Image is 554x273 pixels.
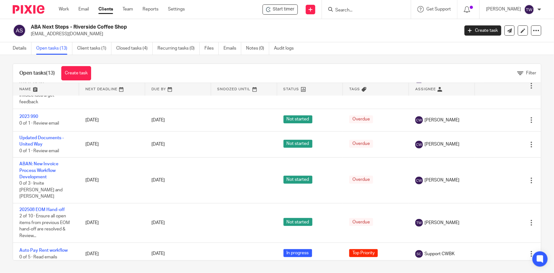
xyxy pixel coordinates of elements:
[19,149,59,153] span: 0 of 1 · Review email
[284,218,312,226] span: Not started
[19,162,58,179] a: ABAN: New Invoice Process Workflow Development
[59,6,69,12] a: Work
[526,71,536,75] span: Filter
[19,136,64,147] a: Updated Documents - United Way
[284,140,312,148] span: Not started
[424,117,459,123] span: [PERSON_NAME]
[151,118,165,122] span: [DATE]
[168,6,185,12] a: Settings
[284,87,299,91] span: Status
[19,70,55,77] h1: Open tasks
[224,42,241,55] a: Emails
[349,249,378,257] span: Top Priority
[151,178,165,183] span: [DATE]
[415,116,423,124] img: svg%3E
[284,115,312,123] span: Not started
[349,176,373,184] span: Overdue
[151,252,165,256] span: [DATE]
[13,5,44,14] img: Pixie
[349,140,373,148] span: Overdue
[263,4,298,15] div: ABA Next Steps - Riverside Coffee Shop
[151,142,165,147] span: [DATE]
[424,177,459,183] span: [PERSON_NAME]
[246,42,269,55] a: Notes (0)
[349,115,373,123] span: Overdue
[31,31,455,37] p: [EMAIL_ADDRESS][DOMAIN_NAME]
[19,248,68,253] a: Auto Pay Rent workflow
[79,109,145,131] td: [DATE]
[13,24,26,37] img: svg%3E
[415,219,423,227] img: svg%3E
[274,42,298,55] a: Audit logs
[464,25,501,36] a: Create task
[36,42,72,55] a: Open tasks (13)
[19,114,38,119] a: 2023 990
[98,6,113,12] a: Clients
[143,6,158,12] a: Reports
[31,24,370,31] h2: ABA Next Steps - Riverside Coffee Shop
[19,208,65,212] a: 202508 EOM Hand-off
[79,158,145,203] td: [DATE]
[19,181,63,199] span: 0 of 3 · Invite [PERSON_NAME] and [PERSON_NAME]
[116,42,153,55] a: Closed tasks (4)
[335,8,392,13] input: Search
[123,6,133,12] a: Team
[157,42,200,55] a: Recurring tasks (0)
[19,121,59,126] span: 0 of 1 · Review email
[217,87,251,91] span: Snoozed Until
[61,66,91,80] a: Create task
[424,141,459,147] span: [PERSON_NAME]
[13,42,31,55] a: Details
[77,42,111,55] a: Client tasks (1)
[79,203,145,242] td: [DATE]
[349,218,373,226] span: Overdue
[424,220,459,226] span: [PERSON_NAME]
[19,214,70,238] span: 2 of 10 · Ensure all open items from previous EOM hand-off are resolved & Review...
[349,87,360,91] span: Tags
[424,251,455,257] span: Support CWBK
[151,221,165,225] span: [DATE]
[415,141,423,148] img: svg%3E
[204,42,219,55] a: Files
[524,4,534,15] img: svg%3E
[486,6,521,12] p: [PERSON_NAME]
[78,6,89,12] a: Email
[415,250,423,258] img: svg%3E
[415,177,423,184] img: svg%3E
[46,71,55,76] span: (13)
[284,249,312,257] span: In progress
[79,242,145,265] td: [DATE]
[79,132,145,158] td: [DATE]
[273,6,294,13] span: Start timer
[19,255,57,259] span: 0 of 5 · Read emails
[284,176,312,184] span: Not started
[426,7,451,11] span: Get Support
